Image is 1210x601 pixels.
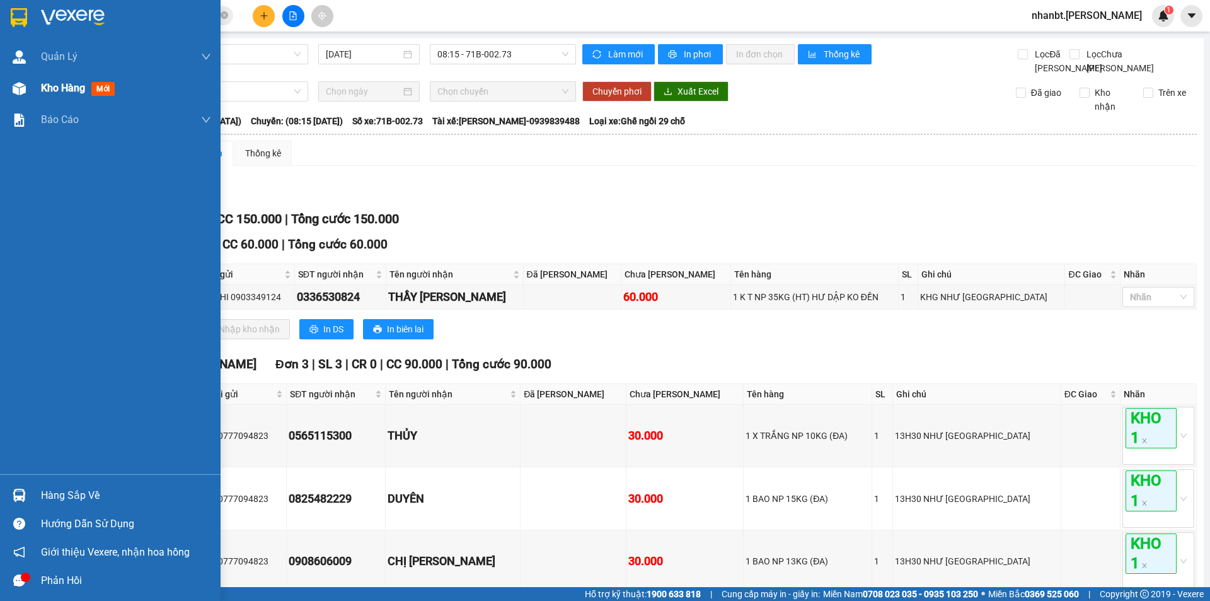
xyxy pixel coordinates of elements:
span: CC 150.000 [217,211,282,226]
div: Nhãn [1124,267,1193,281]
div: 1 X TRẮNG NP 10KG (ĐA) [746,429,870,443]
div: 1 [874,492,890,506]
button: Chuyển phơi [582,81,652,102]
div: KIÊN 0777094823 [197,554,284,568]
span: | [446,357,449,371]
span: close [1141,500,1148,506]
span: | [282,237,285,252]
span: Tên người nhận [389,267,510,281]
span: Tên người nhận [389,387,507,401]
img: logo-vxr [11,8,27,27]
span: 08:15 - 71B-002.73 [437,45,568,64]
span: Miền Nam [823,587,978,601]
span: | [710,587,712,601]
span: Miền Bắc [988,587,1079,601]
span: close-circle [221,11,228,19]
span: Tổng cước 150.000 [291,211,399,226]
div: HỒNG [105,39,206,54]
th: Đã [PERSON_NAME] [521,384,626,405]
div: 30.000 [628,552,742,570]
span: Lọc Đã [PERSON_NAME] [1030,47,1104,75]
div: THỦY [388,427,518,445]
span: | [285,211,288,226]
th: Tên hàng [731,264,899,285]
span: down [201,52,211,62]
div: TÂM [11,26,96,41]
span: question-circle [13,518,25,530]
div: 1 [901,290,915,304]
div: 1 [874,429,890,443]
button: In đơn chọn [726,44,795,64]
th: Chưa [PERSON_NAME] [621,264,731,285]
span: Lọc Chưa [PERSON_NAME] [1081,47,1156,75]
div: 0336530824 [297,288,384,306]
span: bar-chart [808,50,819,60]
button: printerIn DS [299,319,354,339]
div: 60.000 [623,288,729,306]
div: Nhãn [1124,387,1193,401]
div: Hướng dẫn sử dụng [41,515,211,534]
button: printerIn phơi [658,44,723,64]
span: Đơn 3 [275,357,309,371]
span: Tổng cước 60.000 [288,237,388,252]
span: In biên lai [387,322,423,336]
div: 0825482229 [289,490,383,508]
div: Bến Tre [11,11,96,26]
span: Cung cấp máy in - giấy in: [722,587,820,601]
div: 30.000 [628,490,742,508]
div: 30.000 [628,427,742,445]
td: THỦY [386,405,521,467]
span: Đã [PERSON_NAME] : [9,79,98,107]
span: ĐC Giao [1064,387,1107,401]
button: downloadXuất Excel [654,81,729,102]
button: plus [253,5,275,27]
span: Đã giao [1026,86,1066,100]
span: aim [318,11,326,20]
span: down [201,115,211,125]
span: 1 [1167,6,1171,15]
span: file-add [289,11,297,20]
img: icon-new-feature [1158,10,1169,21]
span: Tài xế: [PERSON_NAME]-0939839488 [432,114,580,128]
div: 1 BAO NP 15KG (ĐA) [746,492,870,506]
span: In phơi [684,47,713,61]
span: Chuyến: (08:15 [DATE]) [251,114,343,128]
input: 15/08/2025 [326,47,401,61]
div: [PERSON_NAME] [105,11,206,39]
span: Nhận: [105,11,135,24]
div: Thống kê [245,146,281,160]
span: printer [373,325,382,335]
th: Tên hàng [744,384,872,405]
div: 1 [874,554,890,568]
th: Chưa [PERSON_NAME] [626,384,744,405]
span: SL 3 [318,357,342,371]
span: Thống kê [824,47,861,61]
div: Phản hồi [41,571,211,590]
button: bar-chartThống kê [798,44,872,64]
span: Gửi: [11,12,30,25]
span: Chọn chuyến [437,82,568,101]
span: KHO 1 [1126,534,1177,574]
div: 90.000 [9,79,98,122]
div: KHG NHƯ [GEOGRAPHIC_DATA] [920,290,1063,304]
th: Đã [PERSON_NAME] [524,264,622,285]
div: THẦY [PERSON_NAME] [388,288,521,306]
span: | [312,357,315,371]
span: | [345,357,349,371]
span: Loại xe: Ghế ngồi 29 chỗ [589,114,685,128]
img: warehouse-icon [13,82,26,95]
img: warehouse-icon [13,50,26,64]
span: | [1088,587,1090,601]
th: SL [899,264,918,285]
input: Chọn ngày [326,85,401,98]
span: notification [13,546,25,558]
span: copyright [1140,590,1149,598]
span: caret-down [1186,10,1197,21]
span: ĐC Giao [1068,267,1107,281]
span: CC 90.000 [386,357,442,371]
img: warehouse-icon [13,489,26,502]
strong: 0369 525 060 [1025,589,1079,599]
span: Hỗ trợ kỹ thuật: [585,587,701,601]
td: DUYÊN [386,467,521,530]
span: Quản Lý [41,49,78,64]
